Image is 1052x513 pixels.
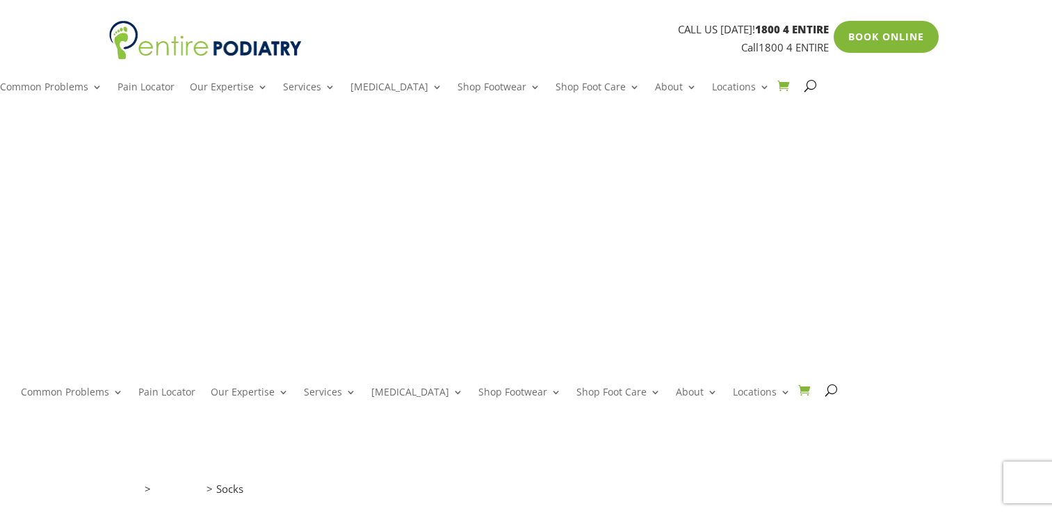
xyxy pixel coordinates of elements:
a: Services [304,387,356,417]
a: Locations [712,82,770,112]
span: Socks [216,482,243,496]
a: Pain Locator [138,387,195,417]
a: Shop Footwear [458,82,540,112]
a: Our Expertise [190,82,268,112]
a: About [676,387,718,417]
a: Our Expertise [211,387,289,417]
a: 1800 4 ENTIRE [759,40,829,54]
a: [MEDICAL_DATA] [350,82,442,112]
a: Pain Locator [118,82,175,112]
img: logo (1) [109,21,302,61]
a: [MEDICAL_DATA] [371,387,463,417]
a: Shop Foot Care [576,387,661,417]
a: Book Online [834,21,939,53]
a: Entire Podiatry [109,50,302,64]
a: Services [283,82,335,112]
span: 1800 4 ENTIRE [755,22,829,36]
a: Shop Footwear [478,387,561,417]
a: Foot Care [154,482,200,496]
a: About [655,82,697,112]
a: Home [109,482,138,496]
a: Locations [733,387,791,417]
a: Shop Foot Care [556,82,640,112]
nav: breadcrumb [109,480,944,508]
a: Common Problems [21,387,123,417]
p: CALL US [DATE]! [302,21,829,39]
p: Call [302,39,829,57]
